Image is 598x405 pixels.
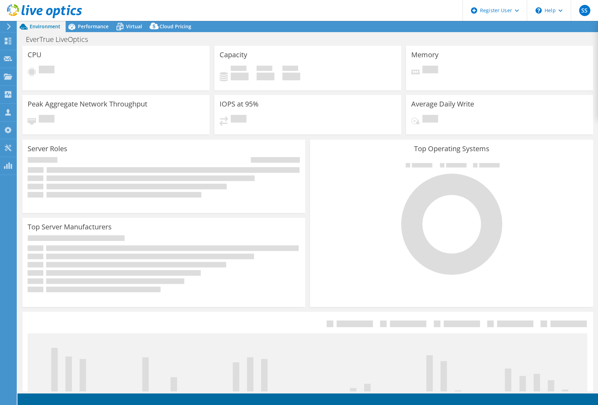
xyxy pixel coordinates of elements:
h3: IOPS at 95% [220,100,259,108]
span: SS [579,5,590,16]
span: Performance [78,23,109,30]
h1: EverTrue LiveOptics [23,36,99,43]
span: Used [231,66,246,73]
span: Pending [39,66,54,75]
h3: Server Roles [28,145,67,153]
span: Virtual [126,23,142,30]
h4: 0 GiB [282,73,300,80]
svg: \n [536,7,542,14]
span: Pending [422,66,438,75]
h4: 0 GiB [257,73,274,80]
h3: Average Daily Write [411,100,474,108]
h3: Capacity [220,51,247,59]
span: Pending [422,115,438,124]
span: Total [282,66,298,73]
span: Pending [39,115,54,124]
h3: CPU [28,51,42,59]
h3: Memory [411,51,438,59]
span: Free [257,66,272,73]
h3: Peak Aggregate Network Throughput [28,100,147,108]
span: Pending [231,115,246,124]
h4: 0 GiB [231,73,249,80]
span: Environment [30,23,60,30]
span: Cloud Pricing [160,23,191,30]
h3: Top Server Manufacturers [28,223,112,231]
h3: Top Operating Systems [315,145,588,153]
